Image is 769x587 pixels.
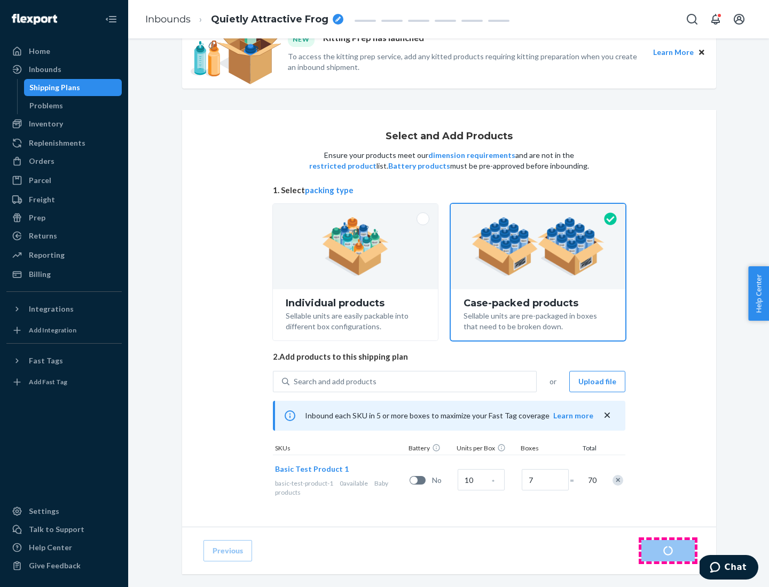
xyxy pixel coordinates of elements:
button: Talk to Support [6,521,122,538]
button: Close [696,46,708,58]
iframe: Opens a widget where you can chat to one of our agents [700,555,758,582]
div: Help Center [29,542,72,553]
div: Talk to Support [29,524,84,535]
div: Remove Item [613,475,623,486]
a: Parcel [6,172,122,189]
div: Settings [29,506,59,517]
button: Learn More [653,46,694,58]
a: Add Fast Tag [6,374,122,391]
a: Billing [6,266,122,283]
button: Open account menu [728,9,750,30]
a: Shipping Plans [24,79,122,96]
a: Settings [6,503,122,520]
img: Flexport logo [12,14,57,25]
div: Shipping Plans [29,82,80,93]
div: Home [29,46,50,57]
span: basic-test-product-1 [275,479,333,487]
input: Number of boxes [522,469,569,490]
div: Replenishments [29,138,85,148]
button: Close Navigation [100,9,122,30]
div: Prep [29,212,45,223]
a: Inventory [6,115,122,132]
div: Problems [29,100,63,111]
button: Upload file [569,371,625,392]
button: Integrations [6,300,122,318]
a: Home [6,43,122,60]
span: Quietly Attractive Frog [211,13,328,27]
span: No [432,475,453,486]
span: = [570,475,580,486]
button: packing type [305,185,354,196]
a: Freight [6,191,122,208]
button: Fast Tags [6,352,122,369]
div: Parcel [29,175,51,186]
div: Units per Box [454,443,519,455]
div: Total [572,443,599,455]
a: Returns [6,227,122,244]
div: Inbounds [29,64,61,75]
button: Basic Test Product 1 [275,464,349,474]
a: Replenishments [6,134,122,152]
div: Give Feedback [29,560,81,571]
div: Case-packed products [464,298,613,308]
span: or [550,376,556,387]
a: Problems [24,97,122,114]
div: Boxes [519,443,572,455]
a: Add Integration [6,322,122,339]
span: 2. Add products to this shipping plan [273,351,625,362]
a: Prep [6,209,122,226]
img: individual-pack.facf35554cb0f1810c75b2bd6df2d64e.png [322,217,389,276]
span: 1. Select [273,185,625,196]
h1: Select and Add Products [386,131,513,142]
div: Inventory [29,118,63,129]
div: Orders [29,156,54,166]
div: Add Integration [29,326,76,335]
button: close [602,410,613,421]
p: Ensure your products meet our and are not in the list. must be pre-approved before inbounding. [308,150,590,171]
div: Battery [406,443,454,455]
a: Inbounds [145,13,191,25]
p: Kitting Prep has launched [323,32,424,46]
div: SKUs [273,443,406,455]
span: Basic Test Product 1 [275,464,349,473]
button: restricted product [309,161,376,171]
div: NEW [288,32,315,46]
div: Fast Tags [29,355,63,366]
a: Help Center [6,539,122,556]
button: Previous [203,540,252,561]
span: 70 [586,475,597,486]
div: Integrations [29,304,74,314]
button: Open Search Box [681,9,703,30]
button: Learn more [553,410,593,421]
button: Battery products [388,161,450,171]
div: Individual products [286,298,425,308]
div: Returns [29,231,57,241]
div: Reporting [29,250,65,260]
div: Sellable units are pre-packaged in boxes that need to be broken down. [464,308,613,332]
a: Inbounds [6,61,122,78]
div: Sellable units are easily packable into different box configurations. [286,308,425,332]
button: Open notifications [705,9,726,30]
div: Inbound each SKU in 5 or more boxes to maximize your Fast Tag coverage [273,401,625,431]
button: Help Center [748,266,769,321]
div: Search and add products [294,376,376,387]
div: Add Fast Tag [29,377,67,386]
button: Give Feedback [6,557,122,574]
div: Freight [29,194,55,205]
a: Reporting [6,247,122,264]
div: Billing [29,269,51,280]
div: Baby products [275,479,405,497]
span: 0 available [340,479,368,487]
img: case-pack.59cecea509d18c883b923b81aeac6d0b.png [472,217,605,276]
ol: breadcrumbs [137,4,352,35]
button: dimension requirements [428,150,515,161]
p: To access the kitting prep service, add any kitted products requiring kitting preparation when yo... [288,51,644,73]
a: Orders [6,153,122,170]
input: Case Quantity [458,469,505,490]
